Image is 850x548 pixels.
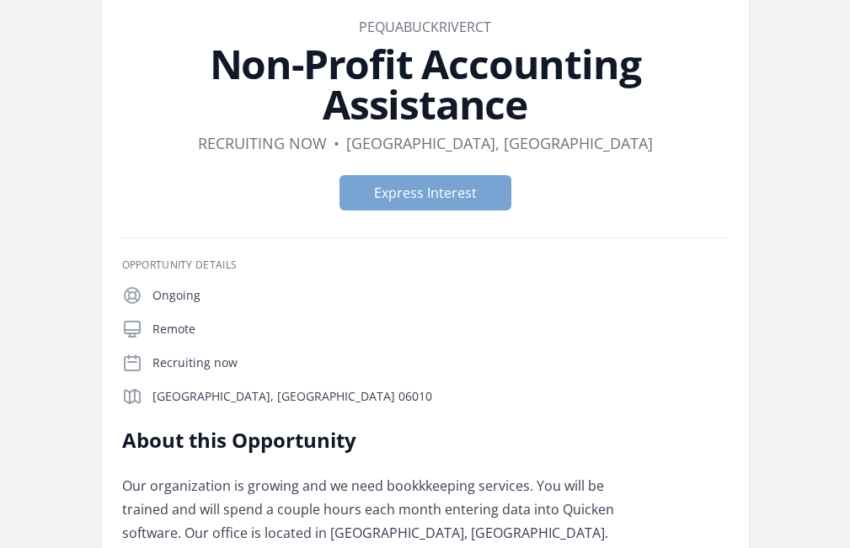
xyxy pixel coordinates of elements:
p: Remote [152,321,729,338]
div: • [334,131,339,155]
p: [GEOGRAPHIC_DATA], [GEOGRAPHIC_DATA] 06010 [152,388,729,405]
h3: Opportunity Details [122,258,729,272]
p: Ongoing [152,287,729,304]
button: Express Interest [339,175,511,210]
h1: Non-Profit Accounting Assistance [122,44,729,125]
dd: Recruiting now [198,131,327,155]
p: Recruiting now [152,354,729,371]
h2: About this Opportunity [122,427,615,454]
a: PequabuckriverCT [359,18,491,36]
dd: [GEOGRAPHIC_DATA], [GEOGRAPHIC_DATA] [346,131,653,155]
